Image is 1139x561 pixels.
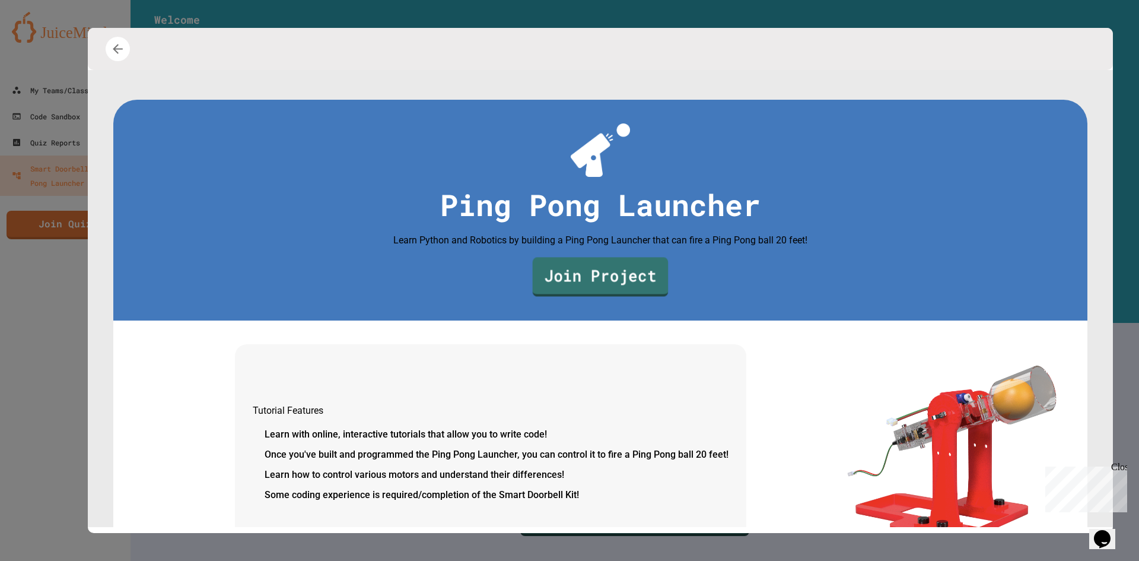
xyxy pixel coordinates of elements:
li: Learn how to control various motors and understand their differences! [265,465,728,484]
p: Tutorial Features [253,404,728,418]
iframe: chat widget [1041,462,1127,512]
a: Join Project [533,258,669,297]
span: Learn Python and Robotics by building a Ping Pong Launcher that can fire a Ping Pong ball 20 feet! [393,233,807,248]
img: ppl-with-ball.png [571,123,630,177]
div: Chat with us now!Close [5,5,82,75]
iframe: chat widget [1089,514,1127,549]
li: Learn with online, interactive tutorials that allow you to write code! [265,425,728,444]
li: Some coding experience is required/completion of the Smart Doorbell Kit! [265,486,728,505]
h3: Ping Pong Launcher [183,183,1017,227]
li: Once you've built and programmed the Ping Pong Launcher, you can control it to fire a Ping Pong b... [265,445,728,464]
